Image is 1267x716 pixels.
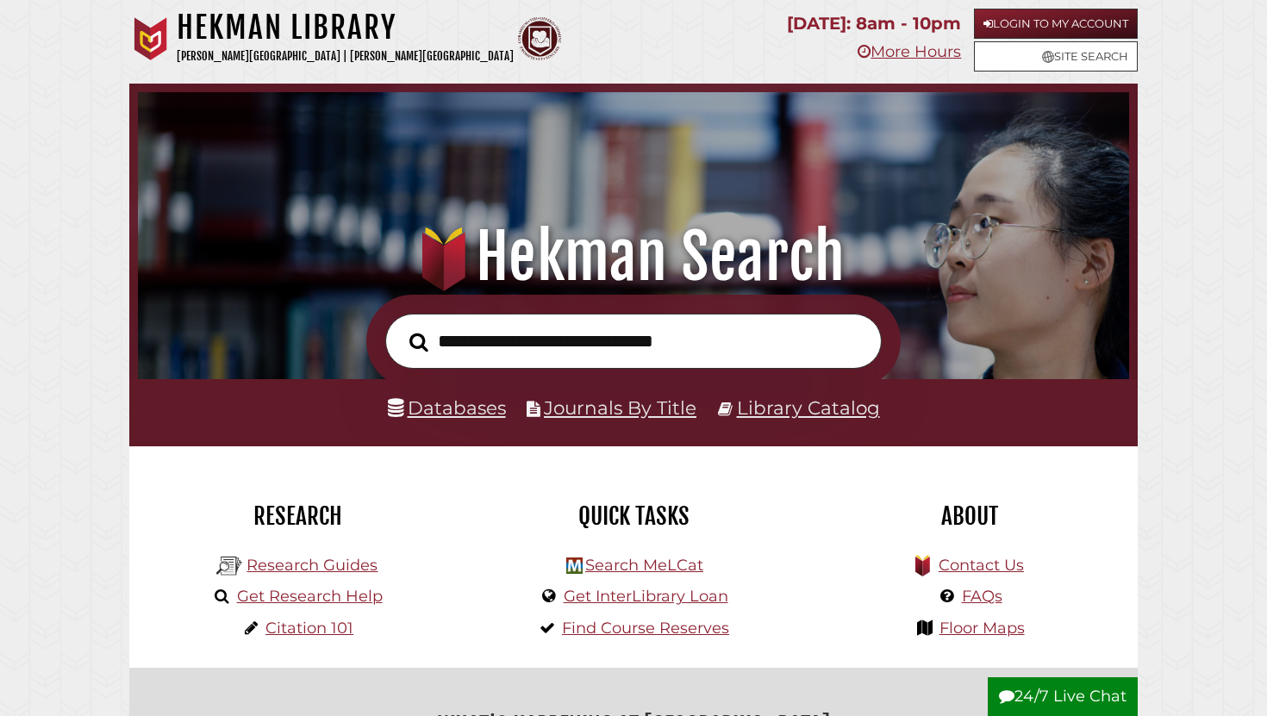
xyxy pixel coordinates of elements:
[737,396,880,419] a: Library Catalog
[544,396,696,419] a: Journals By Title
[585,556,703,575] a: Search MeLCat
[216,553,242,579] img: Hekman Library Logo
[129,17,172,60] img: Calvin University
[974,9,1138,39] a: Login to My Account
[939,619,1025,638] a: Floor Maps
[157,219,1110,295] h1: Hekman Search
[787,9,961,39] p: [DATE]: 8am - 10pm
[814,501,1125,531] h2: About
[858,42,961,61] a: More Hours
[265,619,353,638] a: Citation 101
[247,556,378,575] a: Research Guides
[566,557,583,574] img: Hekman Library Logo
[237,587,383,606] a: Get Research Help
[388,396,506,419] a: Databases
[409,332,428,352] i: Search
[974,41,1138,72] a: Site Search
[939,556,1024,575] a: Contact Us
[962,587,1002,606] a: FAQs
[478,501,789,531] h2: Quick Tasks
[564,587,728,606] a: Get InterLibrary Loan
[518,17,561,60] img: Calvin Theological Seminary
[562,619,729,638] a: Find Course Reserves
[142,501,452,531] h2: Research
[177,9,514,47] h1: Hekman Library
[177,47,514,66] p: [PERSON_NAME][GEOGRAPHIC_DATA] | [PERSON_NAME][GEOGRAPHIC_DATA]
[401,327,437,357] button: Search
